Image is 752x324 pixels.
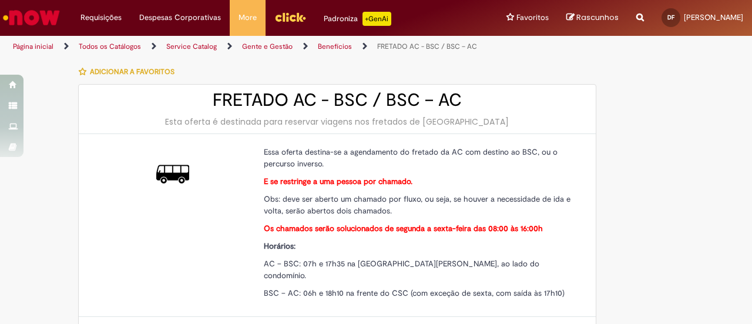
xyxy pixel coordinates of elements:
span: Rascunhos [576,12,619,23]
strong: Os chamados serão solucionados de segunda a sexta-feira das 08:00 às 16:00h [264,223,543,233]
h2: FRETADO AC - BSC / BSC – AC [90,91,584,110]
img: ServiceNow [1,6,62,29]
a: Página inicial [13,42,53,51]
span: AC – BSC: 07h e 17h35 na [GEOGRAPHIC_DATA][PERSON_NAME], ao lado do condomínio. [264,259,539,280]
ul: Trilhas de página [9,36,492,58]
span: Obs: deve ser aberto um chamado por fluxo, ou seja, se houver a necessidade de ida e volta, serão... [264,194,570,216]
img: click_logo_yellow_360x200.png [274,8,306,26]
span: More [239,12,257,24]
img: FRETADO AC - BSC / BSC – AC [156,158,189,191]
span: [PERSON_NAME] [684,12,743,22]
span: Favoritos [516,12,549,24]
span: Essa oferta destina-se a agendamento do fretado da AC com destino ao BSC, ou o percurso inverso. [264,147,558,169]
span: Adicionar a Favoritos [90,67,174,76]
div: Esta oferta é destinada para reservar viagens nos fretados de [GEOGRAPHIC_DATA] [90,116,584,128]
div: Padroniza [324,12,391,26]
a: Rascunhos [566,12,619,24]
span: Despesas Corporativas [139,12,221,24]
a: Todos os Catálogos [79,42,141,51]
a: FRETADO AC - BSC / BSC – AC [377,42,477,51]
a: Benefícios [318,42,352,51]
strong: Horários: [264,241,296,251]
p: +GenAi [362,12,391,26]
strong: E se restringe a uma pessoa por chamado. [264,176,412,186]
span: Requisições [80,12,122,24]
a: Gente e Gestão [242,42,293,51]
span: BSC – AC: 06h e 18h10 na frente do CSC (com exceção de sexta, com saída às 17h10) [264,288,565,298]
a: Service Catalog [166,42,217,51]
span: DF [667,14,674,21]
button: Adicionar a Favoritos [78,59,181,84]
